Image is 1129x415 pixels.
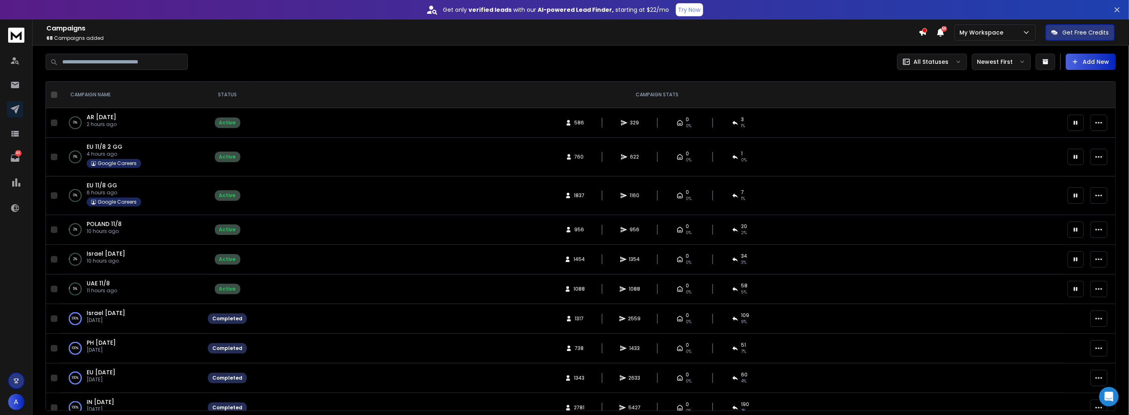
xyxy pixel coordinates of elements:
span: 1 [741,150,743,157]
p: 10 hours ago [87,228,122,235]
span: 7 [741,189,744,196]
a: Israel [DATE] [87,250,125,258]
span: 0 [686,150,689,157]
span: 1088 [629,286,640,292]
span: 0% [686,259,691,266]
span: 20 [741,223,747,230]
div: Completed [212,375,242,381]
span: 0 [686,312,689,319]
span: 1160 [630,192,639,199]
a: 44 [7,150,23,166]
span: 0 [686,189,689,196]
th: STATUS [203,82,252,108]
p: Google Careers [98,199,137,205]
span: 60 [741,372,748,378]
p: 10 hours ago [87,258,125,264]
strong: AI-powered Lead Finder, [538,6,614,14]
div: Active [219,286,236,292]
span: 2 % [741,230,747,236]
div: Active [219,120,236,126]
td: 100%PH [DATE][DATE] [61,334,203,363]
span: 5 % [741,289,747,295]
span: 1454 [573,256,585,263]
p: 2 hours ago [87,121,117,128]
p: 2 % [73,226,77,234]
div: Active [219,154,236,160]
th: CAMPAIGN NAME [61,82,203,108]
a: AR [DATE] [87,113,116,121]
p: 2 % [73,255,77,263]
a: UAE 11/8 [87,279,110,287]
span: 0% [686,408,691,414]
div: Active [219,256,236,263]
p: 0 % [73,119,77,127]
div: Completed [212,404,242,411]
p: Try Now [678,6,701,14]
p: [DATE] [87,347,116,353]
span: 329 [630,120,639,126]
div: Open Intercom Messenger [1099,387,1119,406]
span: 8 % [741,319,747,325]
span: 0 [686,116,689,123]
p: 5 % [73,285,78,293]
span: 0% [686,319,691,325]
span: 109 [741,312,749,319]
button: Try Now [676,3,703,16]
span: 0 [686,372,689,378]
span: 2559 [628,315,641,322]
a: Israel [DATE] [87,309,125,317]
span: 0% [686,289,691,295]
p: 6 hours ago [87,189,141,196]
p: Campaigns added [46,35,919,41]
button: A [8,394,24,410]
strong: verified leads [469,6,512,14]
h1: Campaigns [46,24,919,33]
span: 0% [686,378,691,385]
a: PH [DATE] [87,339,116,347]
span: 622 [630,154,639,160]
p: All Statuses [914,58,949,66]
td: 2%POLAND 11/810 hours ago [61,215,203,245]
span: 0% [686,123,691,129]
span: 0 [686,342,689,348]
span: 0% [686,348,691,355]
span: 68 [46,35,53,41]
span: EU 11/8 2 GG [87,143,122,151]
span: 0% [686,196,691,202]
span: 956 [574,226,584,233]
td: 5%UAE 11/811 hours ago [61,274,203,304]
span: 0 [686,282,689,289]
td: 0%AR [DATE]2 hours ago [61,108,203,138]
span: 0% [686,157,691,163]
span: 51 [741,342,746,348]
span: 58 [741,282,748,289]
span: 50 [942,26,947,32]
p: [DATE] [87,376,116,383]
span: 7 % [741,348,746,355]
span: 5427 [628,404,641,411]
p: 100 % [72,315,79,323]
p: 4 hours ago [87,151,141,157]
span: 4 % [741,378,746,385]
p: [DATE] [87,317,125,324]
span: 190 [741,401,749,408]
button: Add New [1066,54,1116,70]
span: 0 [686,223,689,230]
span: 956 [630,226,639,233]
span: 1343 [574,375,584,381]
td: 2%Israel [DATE]10 hours ago [61,245,203,274]
a: EU [DATE] [87,368,116,376]
p: 44 [15,150,22,156]
a: IN [DATE] [87,398,114,406]
span: 1 % [741,196,745,202]
p: Get only with our starting at $22/mo [443,6,669,14]
span: 2781 [574,404,584,411]
span: 1 % [741,123,745,129]
th: CAMPAIGN STATS [252,82,1063,108]
p: Google Careers [98,160,137,167]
